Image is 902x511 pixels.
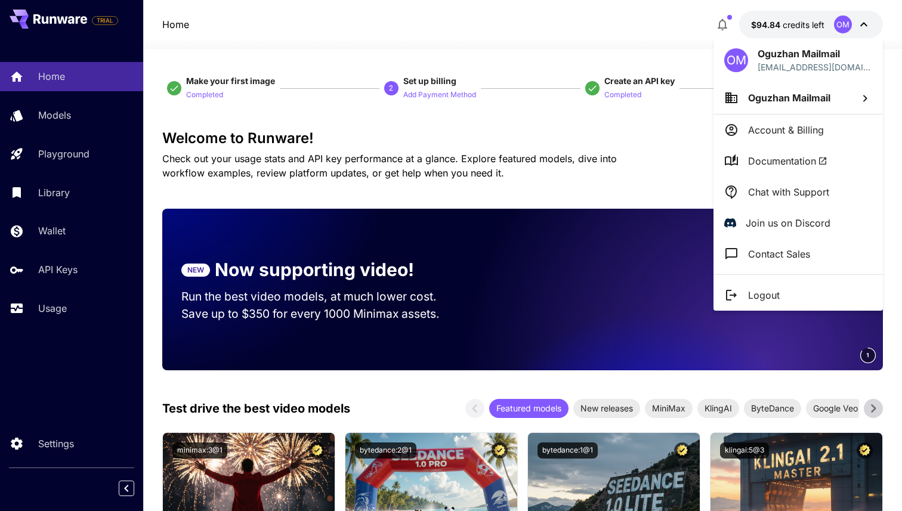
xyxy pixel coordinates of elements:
[748,247,810,261] p: Contact Sales
[748,185,829,199] p: Chat with Support
[748,92,830,104] span: Oguzhan Mailmail
[748,154,827,168] span: Documentation
[758,61,872,73] p: [EMAIL_ADDRESS][DOMAIN_NAME]
[748,288,780,302] p: Logout
[758,47,872,61] p: Oguzhan Mailmail
[758,61,872,73] div: oguzhan@visionlabs.com.tr
[746,216,830,230] p: Join us on Discord
[724,48,748,72] div: OM
[713,82,883,114] button: Oguzhan Mailmail
[748,123,824,137] p: Account & Billing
